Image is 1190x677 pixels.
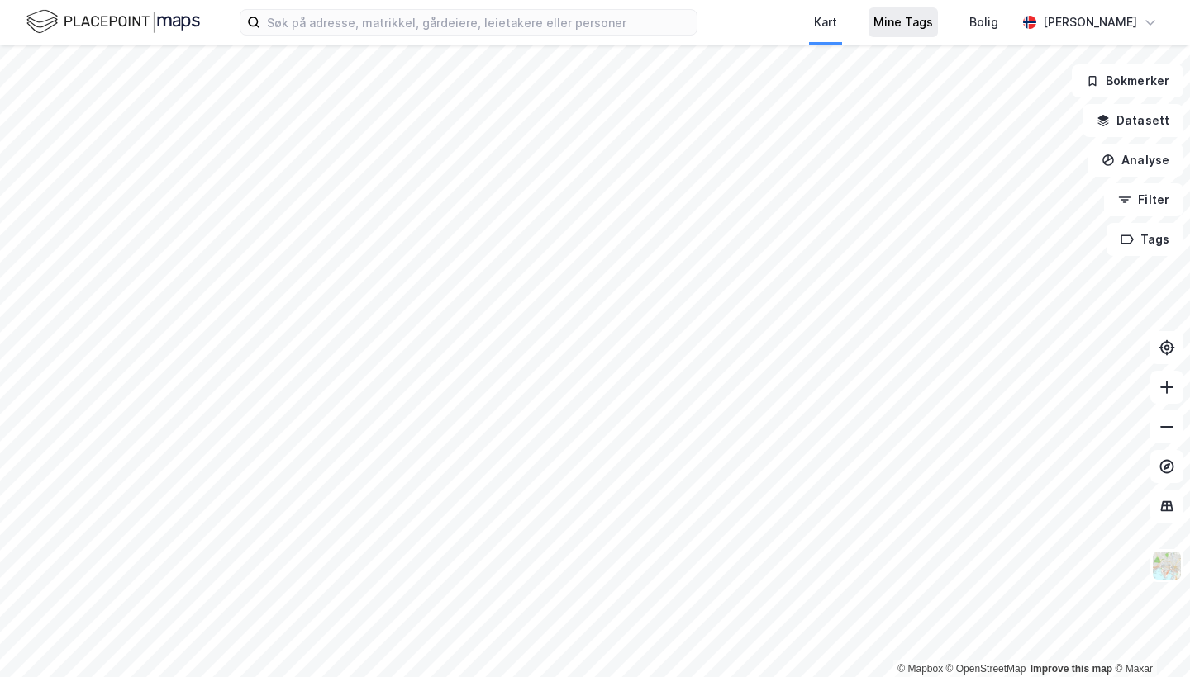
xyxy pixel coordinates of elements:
[1088,144,1183,177] button: Analyse
[1107,598,1190,677] div: Kontrollprogram for chat
[1083,104,1183,137] button: Datasett
[873,12,933,32] div: Mine Tags
[969,12,998,32] div: Bolig
[1031,663,1112,675] a: Improve this map
[946,663,1026,675] a: OpenStreetMap
[814,12,837,32] div: Kart
[897,663,943,675] a: Mapbox
[1104,183,1183,216] button: Filter
[260,10,697,35] input: Søk på adresse, matrikkel, gårdeiere, leietakere eller personer
[1072,64,1183,97] button: Bokmerker
[1151,550,1183,581] img: Z
[1107,223,1183,256] button: Tags
[1107,598,1190,677] iframe: Chat Widget
[1043,12,1137,32] div: [PERSON_NAME]
[26,7,200,36] img: logo.f888ab2527a4732fd821a326f86c7f29.svg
